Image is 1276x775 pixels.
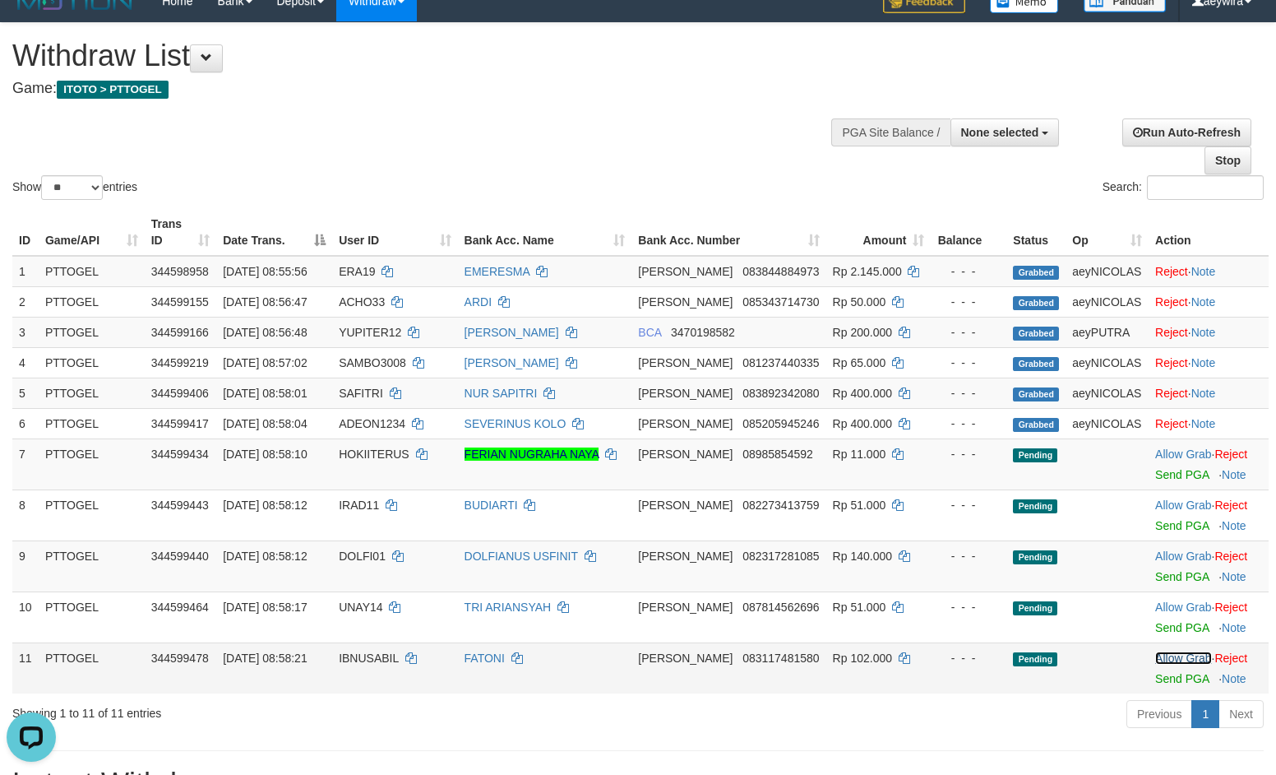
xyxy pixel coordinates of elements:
a: Reject [1155,356,1188,369]
th: Amount: activate to sort column ascending [826,209,932,256]
a: Allow Grab [1155,652,1211,665]
a: Reject [1214,499,1247,512]
div: - - - [937,650,1000,666]
span: ITOTO > PTTOGEL [57,81,169,99]
a: Reject [1155,295,1188,309]
a: Reject [1214,652,1247,665]
span: Rp 200.000 [833,326,892,339]
a: FATONI [465,652,505,665]
td: PTTOGEL [39,317,145,347]
span: [PERSON_NAME] [638,601,733,614]
td: · [1149,286,1269,317]
span: [DATE] 08:58:10 [223,448,307,461]
h1: Withdraw List [12,39,834,72]
td: · [1149,317,1269,347]
button: Open LiveChat chat widget [7,7,56,56]
span: Copy 082317281085 to clipboard [742,550,819,563]
td: PTTOGEL [39,592,145,643]
a: [PERSON_NAME] [465,326,559,339]
span: [DATE] 08:56:47 [223,295,307,309]
a: Note [1191,326,1216,339]
span: [PERSON_NAME] [638,417,733,430]
a: NUR SAPITRI [465,387,538,400]
label: Show entries [12,175,137,200]
span: [DATE] 08:58:21 [223,652,307,665]
span: [PERSON_NAME] [638,652,733,665]
span: Rp 51.000 [833,601,886,614]
td: · [1149,378,1269,408]
span: ADEON1234 [339,417,405,430]
td: PTTOGEL [39,490,145,541]
span: Rp 50.000 [833,295,886,309]
span: Rp 102.000 [833,652,892,665]
a: Note [1191,387,1216,400]
span: · [1155,550,1214,563]
a: Reject [1155,265,1188,278]
td: PTTOGEL [39,378,145,408]
td: PTTOGEL [39,347,145,378]
th: Bank Acc. Number: activate to sort column ascending [631,209,825,256]
span: ERA19 [339,265,375,278]
td: 7 [12,439,39,490]
a: Reject [1155,326,1188,339]
div: Showing 1 to 11 of 11 entries [12,698,520,722]
div: - - - [937,385,1000,401]
a: Reject [1155,417,1188,430]
button: None selected [950,118,1060,146]
span: 344598958 [151,265,209,278]
span: 344599464 [151,601,209,614]
span: [DATE] 08:58:12 [223,499,307,512]
td: · [1149,439,1269,490]
td: PTTOGEL [39,439,145,490]
h4: Game: [12,81,834,97]
a: Note [1191,265,1216,278]
td: 10 [12,592,39,643]
span: None selected [961,126,1039,139]
td: aeyNICOLAS [1066,347,1149,378]
span: [DATE] 08:58:01 [223,387,307,400]
span: DOLFI01 [339,550,386,563]
span: 344599440 [151,550,209,563]
span: ACHO33 [339,295,385,309]
td: 6 [12,408,39,439]
a: SEVERINUS KOLO [465,417,566,430]
span: YUPITER12 [339,326,401,339]
span: [PERSON_NAME] [638,295,733,309]
a: FERIAN NUGRAHA NAYA [465,448,599,461]
span: 344599417 [151,417,209,430]
span: Copy 083892342080 to clipboard [742,387,819,400]
span: [PERSON_NAME] [638,550,733,563]
span: Pending [1013,448,1057,462]
span: 344599478 [151,652,209,665]
a: Send PGA [1155,519,1209,532]
span: Rp 400.000 [833,417,892,430]
span: BCA [638,326,661,339]
td: PTTOGEL [39,408,145,439]
a: Note [1222,621,1246,634]
span: HOKIITERUS [339,448,409,461]
div: PGA Site Balance / [831,118,950,146]
div: - - - [937,263,1000,280]
span: UNAY14 [339,601,382,614]
td: 3 [12,317,39,347]
span: Copy 083117481580 to clipboard [742,652,819,665]
span: · [1155,499,1214,512]
a: Reject [1214,448,1247,461]
th: Trans ID: activate to sort column ascending [145,209,217,256]
div: - - - [937,497,1000,513]
span: Pending [1013,550,1057,564]
div: - - - [937,294,1000,310]
span: Pending [1013,601,1057,615]
th: ID [12,209,39,256]
span: [DATE] 08:57:02 [223,356,307,369]
span: Copy 082273413759 to clipboard [742,499,819,512]
span: [PERSON_NAME] [638,499,733,512]
td: 1 [12,256,39,287]
a: Previous [1126,700,1192,728]
td: PTTOGEL [39,643,145,694]
a: Reject [1214,550,1247,563]
span: Grabbed [1013,296,1059,310]
a: EMERESMA [465,265,529,278]
td: 8 [12,490,39,541]
span: Pending [1013,652,1057,666]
